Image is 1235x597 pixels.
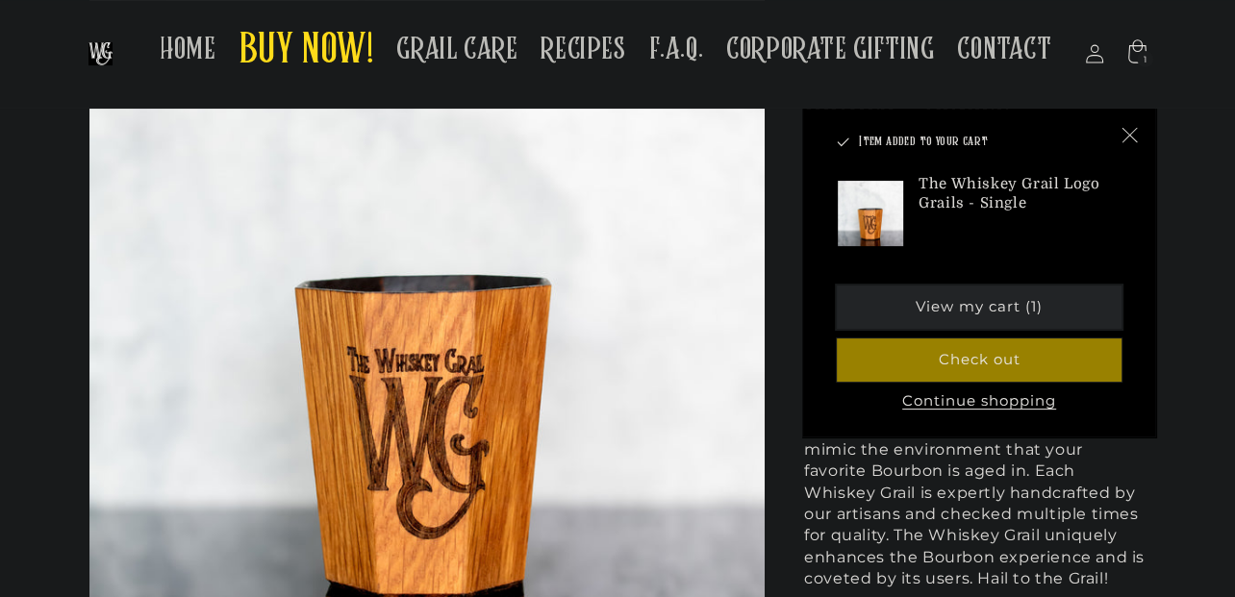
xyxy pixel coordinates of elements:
a: CONTACT [945,19,1063,80]
a: BUY NOW! [227,13,385,89]
h2: Item added to your cart [837,134,1108,153]
p: The Whiskey Grail is an artisan white oak drinking vessel, charred on the inside to mimic the env... [804,397,1147,591]
a: HOME [148,19,227,80]
div: Item added to your cart [802,110,1156,437]
a: View my cart (1) [837,286,1122,330]
h3: The Whiskey Grail Logo Grails - Single [919,176,1122,213]
span: CORPORATE GIFTING [726,31,934,68]
span: CONTACT [957,31,1051,68]
span: BUY NOW! [239,25,373,78]
span: 1 [1144,51,1147,67]
a: F.A.Q. [637,19,715,80]
img: The Whiskey Grail [88,42,113,65]
span: F.A.Q. [648,31,703,68]
button: Check out [837,339,1122,383]
a: RECIPES [529,19,637,80]
a: CORPORATE GIFTING [715,19,945,80]
button: Continue shopping [896,392,1062,411]
span: RECIPES [541,31,625,68]
a: GRAIL CARE [385,19,529,80]
span: HOME [160,31,215,68]
span: GRAIL CARE [396,31,517,68]
button: Close [1108,114,1150,157]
